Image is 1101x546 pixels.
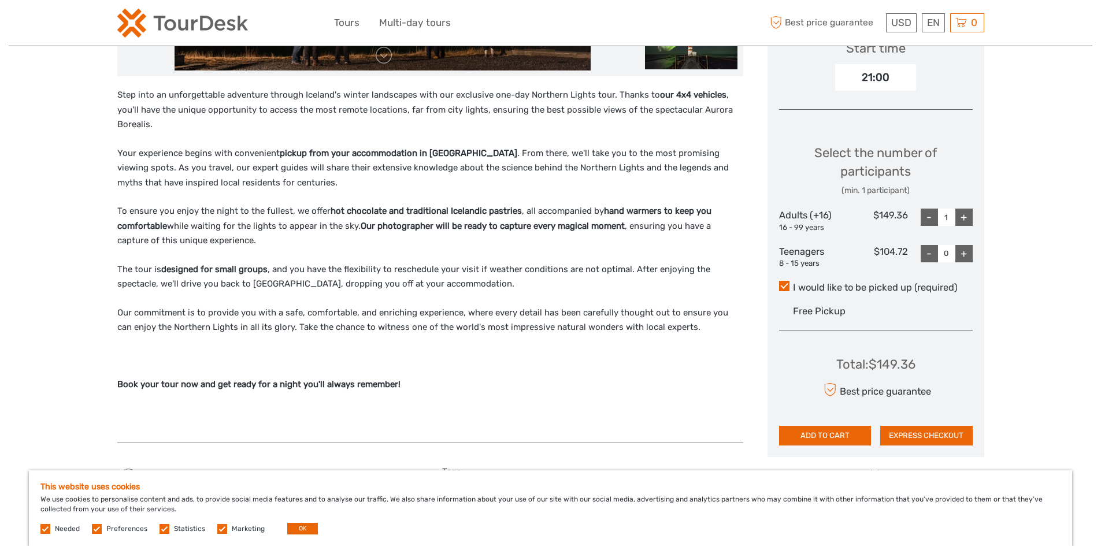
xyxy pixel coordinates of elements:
div: 21:00 [835,64,916,91]
div: $149.36 [843,209,908,233]
strong: our 4x4 vehicles [660,90,726,100]
div: Best price guarantee [820,380,931,400]
div: + [955,209,973,226]
div: Teenagers [779,245,844,269]
p: Your experience begins with convenient . From there, we'll take you to the most promising viewing... [117,146,743,191]
div: 16 - 99 years [779,222,844,233]
div: (min. 1 participant) [779,185,973,196]
div: Start time [846,39,906,57]
strong: hand warmers to keep you comfortable [117,206,711,231]
img: 2254-3441b4b5-4e5f-4d00-b396-31f1d84a6ebf_logo_small.png [117,9,248,38]
span: USD [891,17,911,28]
div: $104.72 [843,245,908,269]
div: We use cookies to personalise content and ads, to provide social media features and to analyse ou... [29,470,1072,546]
span: Best price guarantee [768,13,883,32]
div: Total : $149.36 [836,355,915,373]
p: Our commitment is to provide you with a safe, comfortable, and enriching experience, where every ... [117,306,743,335]
strong: designed for small groups [161,264,268,274]
span: Free Pickup [793,306,846,317]
a: Tours [334,14,359,31]
label: Statistics [174,524,205,534]
div: + [955,245,973,262]
strong: Book your tour now and get ready for a night you'll always remember! [117,379,401,389]
p: The tour is , and you have the flexibility to reschedule your visit if weather conditions are not... [117,262,743,292]
span: Best price guarantee [145,470,229,480]
button: Open LiveChat chat widget [133,18,147,32]
button: EXPRESS CHECKOUT [880,426,973,445]
p: Step into an unforgettable adventure through Iceland's winter landscapes with our exclusive one-d... [117,88,743,132]
a: Multi-day tours [379,14,451,31]
h5: This website uses cookies [40,482,1061,492]
div: - [921,209,938,226]
p: To ensure you enjoy the night to the fullest, we offer , all accompanied by while waiting for the... [117,204,743,248]
strong: Our photographer will be ready to capture every magical moment [361,221,625,231]
button: ADD TO CART [779,426,872,445]
div: - [921,245,938,262]
div: Adults (+16) [779,209,844,233]
label: Preferences [106,524,147,534]
label: I would like to be picked up (required) [779,281,973,295]
span: 0 [969,17,979,28]
strong: pickup from your accommodation in [GEOGRAPHIC_DATA] [280,148,517,158]
div: 8 - 15 years [779,258,844,269]
button: OK [287,523,318,534]
label: Marketing [232,524,265,534]
label: Needed [55,524,80,534]
div: EN [922,13,945,32]
p: We're away right now. Please check back later! [16,20,131,29]
strong: hot chocolate and traditional Icelandic pastries [331,206,522,216]
h5: Tags [442,466,743,477]
img: PurchaseViaTourDesk.png [817,470,934,484]
div: Select the number of participants [779,144,973,196]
